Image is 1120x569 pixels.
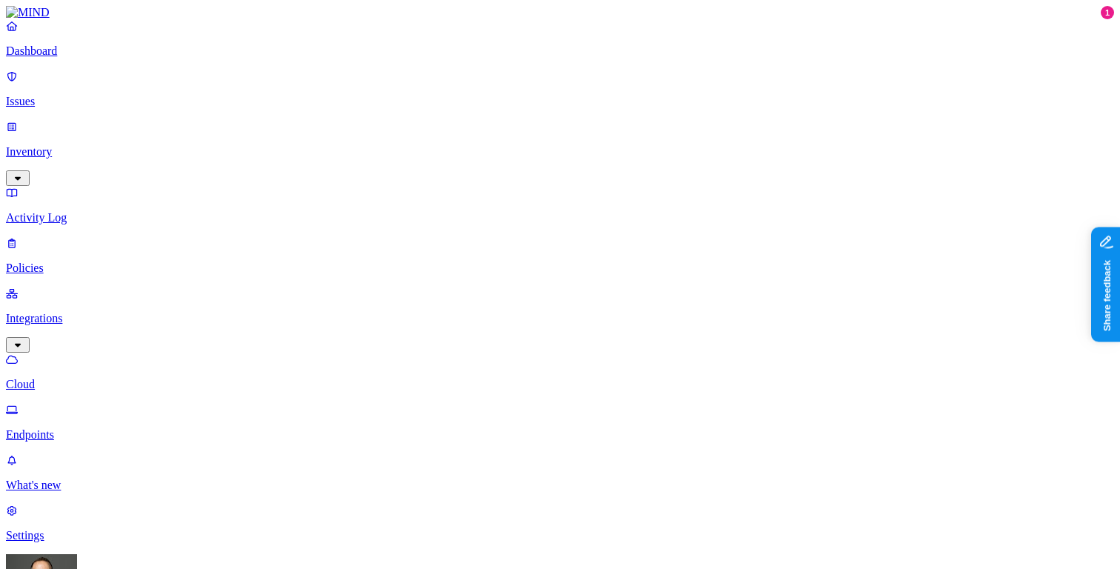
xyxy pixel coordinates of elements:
a: Dashboard [6,19,1114,58]
a: Cloud [6,353,1114,391]
a: Endpoints [6,403,1114,442]
p: Inventory [6,145,1114,159]
p: Settings [6,529,1114,542]
a: Inventory [6,120,1114,184]
p: Activity Log [6,211,1114,224]
a: Settings [6,504,1114,542]
a: Issues [6,70,1114,108]
a: Integrations [6,287,1114,350]
p: Endpoints [6,428,1114,442]
p: Integrations [6,312,1114,325]
p: Cloud [6,378,1114,391]
a: MIND [6,6,1114,19]
p: Dashboard [6,44,1114,58]
p: What's new [6,479,1114,492]
a: Policies [6,236,1114,275]
a: Activity Log [6,186,1114,224]
p: Issues [6,95,1114,108]
div: 1 [1101,6,1114,19]
p: Policies [6,262,1114,275]
img: MIND [6,6,50,19]
a: What's new [6,453,1114,492]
